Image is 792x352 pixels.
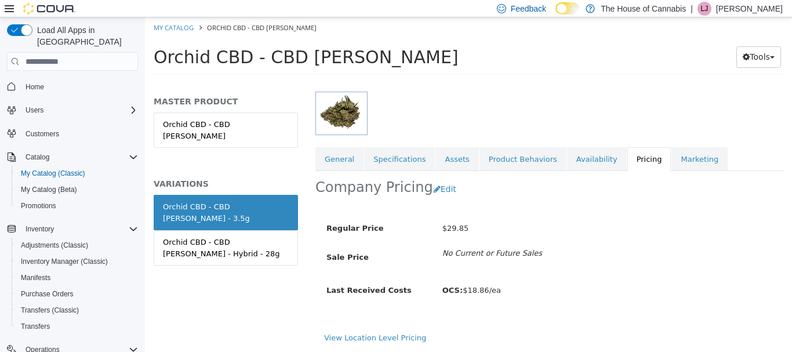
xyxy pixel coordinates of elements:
[12,286,143,302] button: Purchase Orders
[16,238,138,252] span: Adjustments (Classic)
[21,306,79,315] span: Transfers (Classic)
[12,182,143,198] button: My Catalog (Beta)
[422,130,482,154] a: Availability
[181,268,267,277] span: Last Received Costs
[482,130,526,154] a: Pricing
[26,153,49,162] span: Catalog
[18,219,144,242] div: Orchid CBD - CBD [PERSON_NAME] - Hybrid - 28g
[16,271,138,285] span: Manifests
[16,166,90,180] a: My Catalog (Classic)
[2,102,143,118] button: Users
[12,198,143,214] button: Promotions
[9,30,314,50] span: Orchid CBD - CBD [PERSON_NAME]
[9,6,49,14] a: My Catalog
[21,289,74,299] span: Purchase Orders
[18,184,144,206] div: Orchid CBD - CBD [PERSON_NAME] - 3.5g
[691,2,693,16] p: |
[21,150,54,164] button: Catalog
[21,79,138,93] span: Home
[511,3,546,14] span: Feedback
[16,303,138,317] span: Transfers (Classic)
[16,255,112,268] a: Inventory Manager (Classic)
[9,79,153,89] h5: MASTER PRODUCT
[16,320,55,333] a: Transfers
[181,235,224,244] span: Sale Price
[62,6,172,14] span: Orchid CBD - CBD [PERSON_NAME]
[21,80,49,94] a: Home
[16,271,55,285] a: Manifests
[16,238,93,252] a: Adjustments (Classic)
[21,169,85,178] span: My Catalog (Classic)
[21,185,77,194] span: My Catalog (Beta)
[23,3,75,14] img: Cova
[170,130,219,154] a: General
[16,320,138,333] span: Transfers
[297,231,397,240] i: No Current or Future Sales
[526,130,583,154] a: Marketing
[601,2,686,16] p: The House of Cannabis
[555,2,580,14] input: Dark Mode
[297,268,356,277] span: $18.86/ea
[2,221,143,237] button: Inventory
[26,106,43,115] span: Users
[16,166,138,180] span: My Catalog (Classic)
[9,95,153,130] a: Orchid CBD - CBD [PERSON_NAME]
[697,2,711,16] div: Liam Jefferson
[21,127,64,141] a: Customers
[26,224,54,234] span: Inventory
[21,273,50,282] span: Manifests
[12,237,143,253] button: Adjustments (Classic)
[181,206,238,215] span: Regular Price
[16,183,138,197] span: My Catalog (Beta)
[21,150,138,164] span: Catalog
[12,165,143,182] button: My Catalog (Classic)
[21,103,138,117] span: Users
[716,2,783,16] p: [PERSON_NAME]
[16,287,78,301] a: Purchase Orders
[12,253,143,270] button: Inventory Manager (Classic)
[297,268,318,277] b: OCS:
[219,130,290,154] a: Specifications
[12,318,143,335] button: Transfers
[297,206,324,215] span: $29.85
[16,199,61,213] a: Promotions
[32,24,138,48] span: Load All Apps in [GEOGRAPHIC_DATA]
[9,161,153,172] h5: VARIATIONS
[21,222,59,236] button: Inventory
[701,2,709,16] span: LJ
[16,287,138,301] span: Purchase Orders
[290,130,333,154] a: Assets
[591,29,636,50] button: Tools
[170,161,288,179] h2: Company Pricing
[21,241,88,250] span: Adjustments (Classic)
[26,82,44,92] span: Home
[21,103,48,117] button: Users
[288,161,318,183] button: Edit
[2,149,143,165] button: Catalog
[16,199,138,213] span: Promotions
[2,78,143,95] button: Home
[16,303,83,317] a: Transfers (Classic)
[12,270,143,286] button: Manifests
[21,222,138,236] span: Inventory
[16,255,138,268] span: Inventory Manager (Classic)
[26,129,59,139] span: Customers
[16,183,82,197] a: My Catalog (Beta)
[21,201,56,211] span: Promotions
[2,125,143,142] button: Customers
[12,302,143,318] button: Transfers (Classic)
[21,322,50,331] span: Transfers
[179,316,281,325] a: View Location Level Pricing
[21,126,138,141] span: Customers
[335,130,422,154] a: Product Behaviors
[21,257,108,266] span: Inventory Manager (Classic)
